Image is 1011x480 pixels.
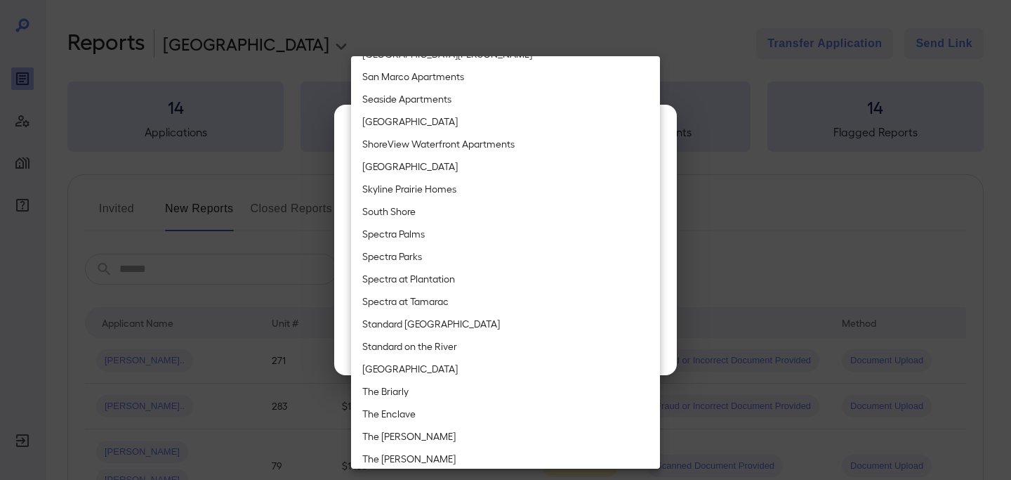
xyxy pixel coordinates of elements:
[351,110,660,133] li: [GEOGRAPHIC_DATA]
[351,223,660,245] li: Spectra Palms
[351,155,660,178] li: [GEOGRAPHIC_DATA]
[351,425,660,448] li: The [PERSON_NAME]
[351,358,660,380] li: [GEOGRAPHIC_DATA]
[351,268,660,290] li: Spectra at Plantation
[351,448,660,470] li: The [PERSON_NAME]
[351,290,660,313] li: Spectra at Tamarac
[351,403,660,425] li: The Enclave
[351,178,660,200] li: Skyline Prairie Homes
[351,200,660,223] li: South Shore
[351,88,660,110] li: Seaside Apartments
[351,133,660,155] li: ShoreView Waterfront Apartments
[351,380,660,403] li: The Briarly
[351,313,660,335] li: Standard [GEOGRAPHIC_DATA]
[351,65,660,88] li: San Marco Apartments
[351,335,660,358] li: Standard on the River
[351,245,660,268] li: Spectra Parks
